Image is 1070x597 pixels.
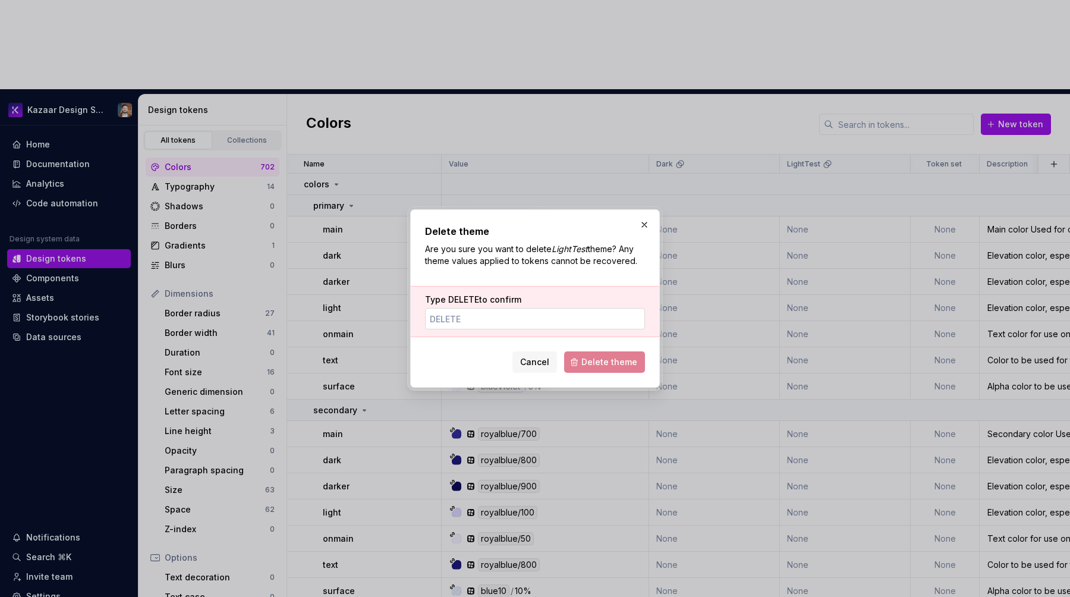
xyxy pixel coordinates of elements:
label: Type to confirm [425,294,521,306]
i: LightTest [552,244,588,254]
h2: Delete theme [425,224,645,238]
span: DELETE [448,294,479,304]
p: Are you sure you want to delete theme? Any theme values applied to tokens cannot be recovered. [425,243,645,267]
button: Cancel [512,351,557,373]
input: DELETE [425,308,645,329]
span: Cancel [520,356,549,368]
